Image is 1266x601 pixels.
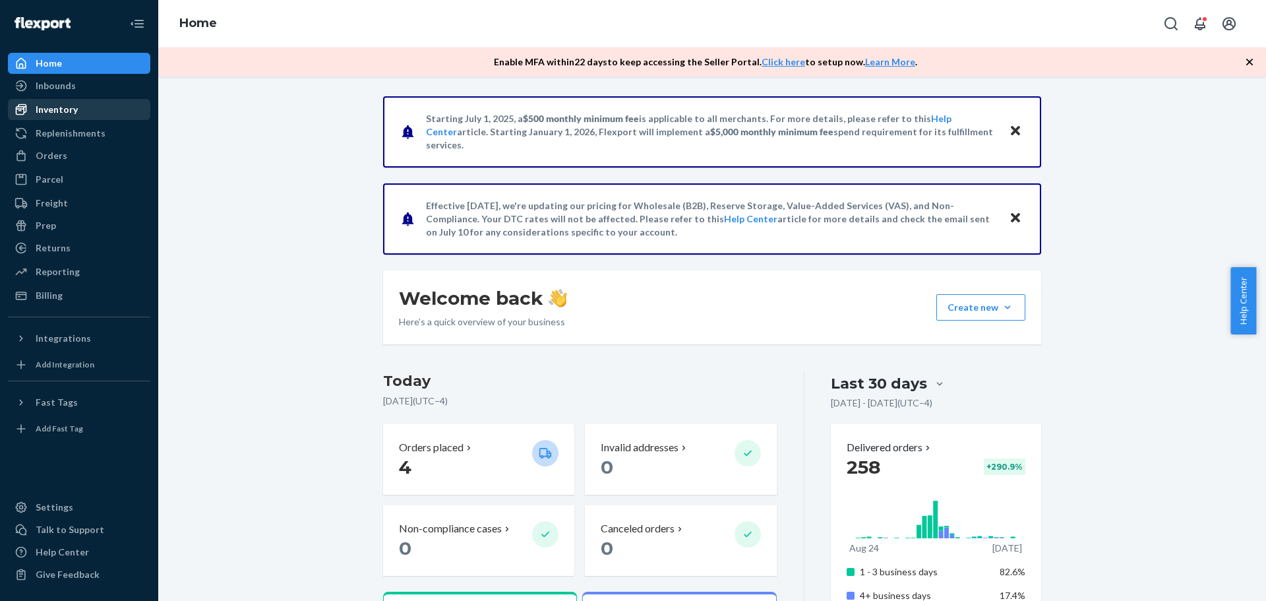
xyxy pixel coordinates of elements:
span: $5,000 monthly minimum fee [710,126,833,137]
a: Inventory [8,99,150,120]
p: Invalid addresses [601,440,678,455]
a: Click here [762,56,805,67]
span: 258 [847,456,880,478]
p: Orders placed [399,440,464,455]
a: Reporting [8,261,150,282]
p: Enable MFA within 22 days to keep accessing the Seller Portal. to setup now. . [494,55,917,69]
div: Home [36,57,62,70]
button: Close Navigation [124,11,150,37]
div: Parcel [36,173,63,186]
div: Billing [36,289,63,302]
img: hand-wave emoji [549,289,567,307]
div: Reporting [36,265,80,278]
span: 82.6% [1000,566,1025,577]
a: Help Center [8,542,150,563]
button: Open notifications [1187,11,1213,37]
a: Settings [8,497,150,518]
div: Settings [36,501,73,514]
div: Orders [36,149,67,162]
button: Help Center [1230,267,1256,334]
p: Here’s a quick overview of your business [399,315,567,329]
p: Aug 24 [849,542,879,555]
span: 0 [601,456,613,478]
div: Returns [36,241,71,255]
a: Billing [8,285,150,306]
a: Add Fast Tag [8,418,150,439]
div: + 290.9 % [984,459,1025,475]
button: Talk to Support [8,519,150,540]
button: Close [1007,122,1024,141]
ol: breadcrumbs [169,5,227,43]
div: Freight [36,197,68,210]
a: Inbounds [8,75,150,96]
div: Talk to Support [36,523,104,536]
span: 4 [399,456,411,478]
a: Home [8,53,150,74]
p: Starting July 1, 2025, a is applicable to all merchants. For more details, please refer to this a... [426,112,996,152]
button: Orders placed 4 [383,424,574,495]
button: Create new [936,294,1025,321]
p: Effective [DATE], we're updating our pricing for Wholesale (B2B), Reserve Storage, Value-Added Se... [426,199,996,239]
button: Delivered orders [847,440,933,455]
div: Help Center [36,546,89,559]
div: Integrations [36,332,91,345]
a: Add Integration [8,354,150,375]
div: Fast Tags [36,396,78,409]
button: Integrations [8,328,150,349]
a: Home [179,16,217,30]
a: Prep [8,215,150,236]
div: Inbounds [36,79,76,92]
p: Canceled orders [601,521,675,536]
h1: Welcome back [399,286,567,310]
button: Give Feedback [8,564,150,585]
a: Parcel [8,169,150,190]
span: 0 [399,537,411,559]
span: $500 monthly minimum fee [523,113,639,124]
button: Invalid addresses 0 [585,424,776,495]
p: [DATE] [992,542,1022,555]
div: Add Integration [36,359,94,370]
div: Last 30 days [831,373,927,394]
a: Returns [8,237,150,259]
a: Help Center [724,213,777,224]
p: 1 - 3 business days [860,565,990,579]
img: Flexport logo [15,17,71,30]
button: Fast Tags [8,392,150,413]
a: Freight [8,193,150,214]
span: 0 [601,537,613,559]
div: Add Fast Tag [36,423,83,434]
h3: Today [383,371,777,392]
button: Open Search Box [1158,11,1184,37]
div: Inventory [36,103,78,116]
button: Open account menu [1216,11,1242,37]
a: Replenishments [8,123,150,144]
button: Non-compliance cases 0 [383,505,574,576]
a: Learn More [865,56,915,67]
span: 17.4% [1000,590,1025,601]
p: [DATE] ( UTC−4 ) [383,395,777,408]
a: Orders [8,145,150,166]
div: Prep [36,219,56,232]
div: Give Feedback [36,568,100,581]
button: Canceled orders 0 [585,505,776,576]
button: Close [1007,209,1024,228]
p: [DATE] - [DATE] ( UTC−4 ) [831,396,932,410]
div: Replenishments [36,127,105,140]
p: Non-compliance cases [399,521,502,536]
